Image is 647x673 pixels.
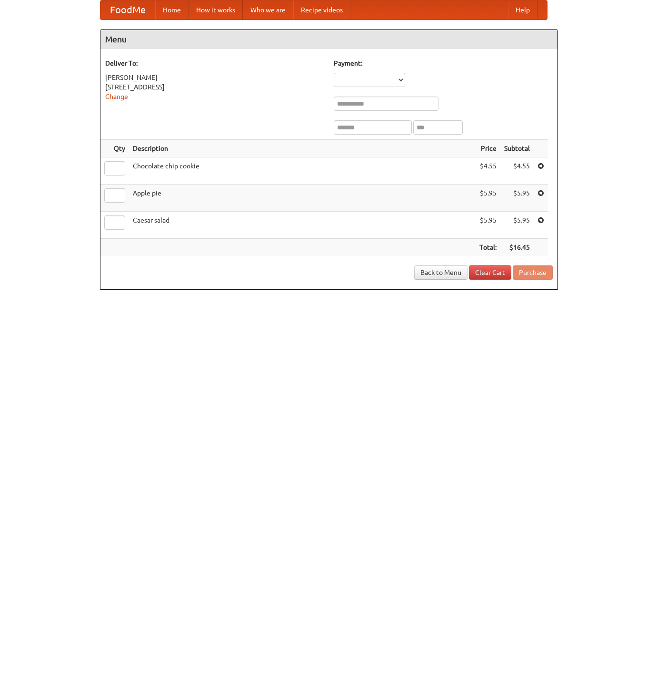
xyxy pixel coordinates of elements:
[189,0,243,20] a: How it works
[105,93,128,100] a: Change
[129,157,476,185] td: Chocolate chip cookie
[414,265,468,280] a: Back to Menu
[508,0,538,20] a: Help
[293,0,350,20] a: Recipe videos
[100,30,557,49] h4: Menu
[100,0,155,20] a: FoodMe
[500,157,534,185] td: $4.55
[105,82,324,92] div: [STREET_ADDRESS]
[476,140,500,157] th: Price
[476,239,500,256] th: Total:
[100,140,129,157] th: Qty
[243,0,293,20] a: Who we are
[105,73,324,82] div: [PERSON_NAME]
[500,239,534,256] th: $16.45
[500,185,534,212] td: $5.95
[500,140,534,157] th: Subtotal
[129,212,476,239] td: Caesar salad
[105,59,324,68] h5: Deliver To:
[129,140,476,157] th: Description
[476,185,500,212] td: $5.95
[469,265,511,280] a: Clear Cart
[129,185,476,212] td: Apple pie
[476,212,500,239] td: $5.95
[334,59,553,68] h5: Payment:
[513,265,553,280] button: Purchase
[500,212,534,239] td: $5.95
[155,0,189,20] a: Home
[476,157,500,185] td: $4.55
